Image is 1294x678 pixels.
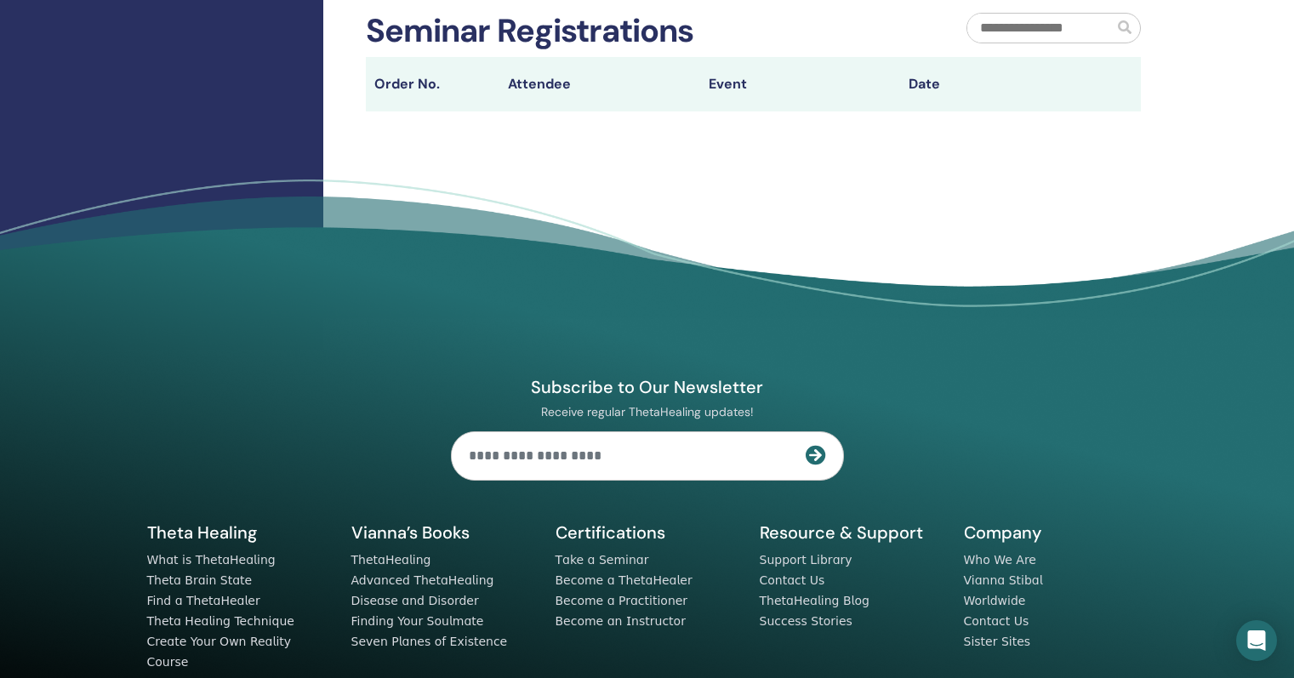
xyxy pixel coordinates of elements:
[147,594,260,607] a: Find a ThetaHealer
[760,614,852,628] a: Success Stories
[147,521,331,544] h5: Theta Healing
[964,573,1043,587] a: Vianna Stibal
[760,553,852,567] a: Support Library
[964,553,1036,567] a: Who We Are
[351,573,494,587] a: Advanced ThetaHealing
[351,614,484,628] a: Finding Your Soulmate
[147,573,253,587] a: Theta Brain State
[556,521,739,544] h5: Certifications
[556,573,693,587] a: Become a ThetaHealer
[700,57,901,111] th: Event
[351,521,535,544] h5: Vianna’s Books
[351,553,431,567] a: ThetaHealing
[147,614,294,628] a: Theta Healing Technique
[556,553,649,567] a: Take a Seminar
[451,376,844,398] h4: Subscribe to Our Newsletter
[147,635,292,669] a: Create Your Own Reality Course
[900,57,1101,111] th: Date
[760,521,943,544] h5: Resource & Support
[451,404,844,419] p: Receive regular ThetaHealing updates!
[964,594,1026,607] a: Worldwide
[964,521,1148,544] h5: Company
[556,614,686,628] a: Become an Instructor
[964,614,1029,628] a: Contact Us
[1236,620,1277,661] div: Open Intercom Messenger
[760,573,825,587] a: Contact Us
[760,594,869,607] a: ThetaHealing Blog
[147,553,276,567] a: What is ThetaHealing
[351,635,508,648] a: Seven Planes of Existence
[366,12,693,51] h2: Seminar Registrations
[964,635,1031,648] a: Sister Sites
[366,57,499,111] th: Order No.
[351,594,479,607] a: Disease and Disorder
[556,594,688,607] a: Become a Practitioner
[499,57,700,111] th: Attendee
